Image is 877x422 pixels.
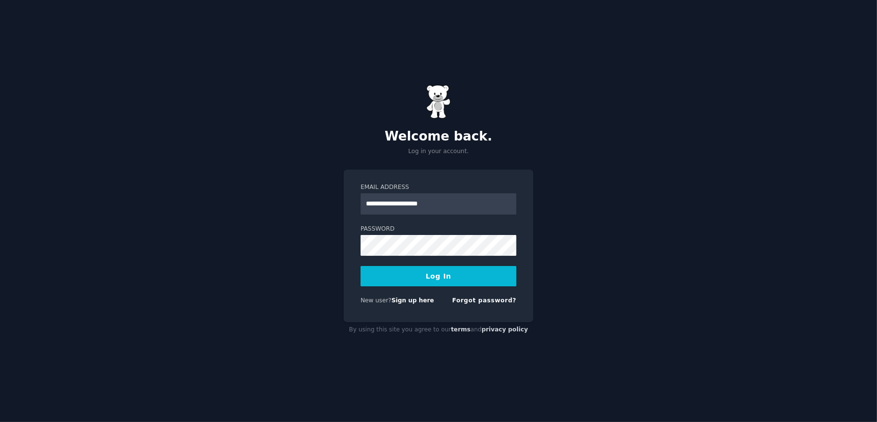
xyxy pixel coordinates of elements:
[344,147,533,156] p: Log in your account.
[344,129,533,144] h2: Welcome back.
[361,183,516,192] label: Email Address
[392,297,434,304] a: Sign up here
[361,297,392,304] span: New user?
[482,326,528,333] a: privacy policy
[452,297,516,304] a: Forgot password?
[361,266,516,286] button: Log In
[344,322,533,338] div: By using this site you agree to our and
[426,85,451,119] img: Gummy Bear
[451,326,470,333] a: terms
[361,225,516,234] label: Password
